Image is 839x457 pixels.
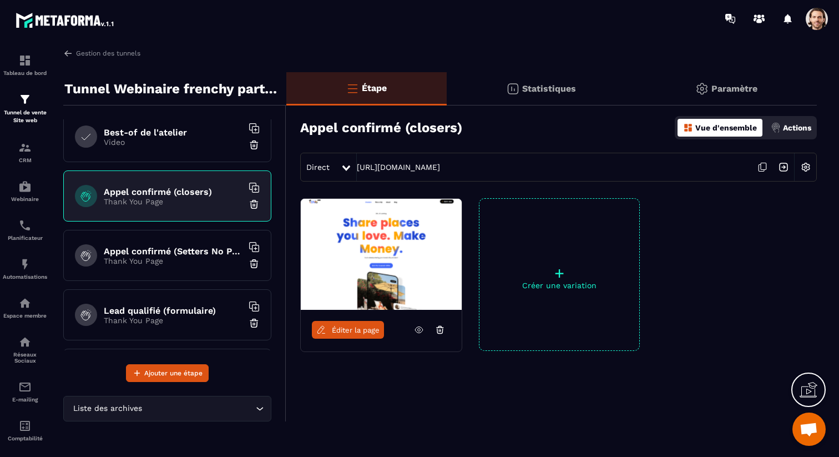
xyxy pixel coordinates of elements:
[3,196,47,202] p: Webinaire
[18,180,32,193] img: automations
[792,413,826,446] a: Ouvrir le chat
[795,157,816,178] img: setting-w.858f3a88.svg
[16,10,115,30] img: logo
[3,274,47,280] p: Automatisations
[64,78,278,100] p: Tunnel Webinaire frenchy partners
[301,199,462,310] img: image
[479,265,639,281] p: +
[3,351,47,364] p: Réseaux Sociaux
[3,133,47,172] a: formationformationCRM
[18,297,32,310] img: automations
[3,84,47,133] a: formationformationTunnel de vente Site web
[18,258,32,271] img: automations
[63,48,140,58] a: Gestion des tunnels
[711,83,757,94] p: Paramètre
[357,163,440,172] a: [URL][DOMAIN_NAME]
[104,257,242,265] p: Thank You Page
[332,326,380,334] span: Éditer la page
[683,123,693,133] img: dashboard-orange.40269519.svg
[104,127,242,138] h6: Best-of de l'atelier
[249,139,260,150] img: trash
[300,120,462,135] h3: Appel confirmé (closers)
[104,246,242,257] h6: Appel confirmé (Setters No Pixel/tracking)
[126,364,209,382] button: Ajouter une étape
[3,411,47,450] a: accountantaccountantComptabilité
[63,396,271,421] div: Search for option
[70,403,144,415] span: Liste des archives
[104,305,242,316] h6: Lead qualifié (formulaire)
[104,138,242,147] p: Video
[346,82,359,95] img: bars-o.4a397970.svg
[312,321,384,339] a: Éditer la page
[3,46,47,84] a: formationformationTableau de bord
[695,82,709,96] img: setting-gr.5f69749f.svg
[18,419,32,433] img: accountant
[773,157,794,178] img: arrow-next.bcc2205e.svg
[3,109,47,124] p: Tunnel de vente Site web
[522,83,576,94] p: Statistiques
[771,123,781,133] img: actions.d6e523a2.png
[63,48,73,58] img: arrow
[3,435,47,441] p: Comptabilité
[3,327,47,372] a: social-networksocial-networkRéseaux Sociaux
[249,318,260,329] img: trash
[362,83,387,93] p: Étape
[18,380,32,394] img: email
[104,197,242,206] p: Thank You Page
[3,172,47,210] a: automationsautomationsWebinaire
[18,141,32,154] img: formation
[3,157,47,163] p: CRM
[249,258,260,269] img: trash
[3,372,47,411] a: emailemailE-mailing
[18,219,32,232] img: scheduler
[18,54,32,67] img: formation
[18,93,32,106] img: formation
[3,288,47,327] a: automationsautomationsEspace membre
[3,396,47,403] p: E-mailing
[3,249,47,288] a: automationsautomationsAutomatisations
[479,281,639,290] p: Créer une variation
[104,187,242,197] h6: Appel confirmé (closers)
[104,316,242,325] p: Thank You Page
[695,123,757,132] p: Vue d'ensemble
[3,313,47,319] p: Espace membre
[249,199,260,210] img: trash
[18,335,32,349] img: social-network
[783,123,811,132] p: Actions
[506,82,519,96] img: stats.20deebd0.svg
[144,368,203,379] span: Ajouter une étape
[3,70,47,76] p: Tableau de bord
[144,403,253,415] input: Search for option
[3,235,47,241] p: Planificateur
[306,163,330,172] span: Direct
[3,210,47,249] a: schedulerschedulerPlanificateur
